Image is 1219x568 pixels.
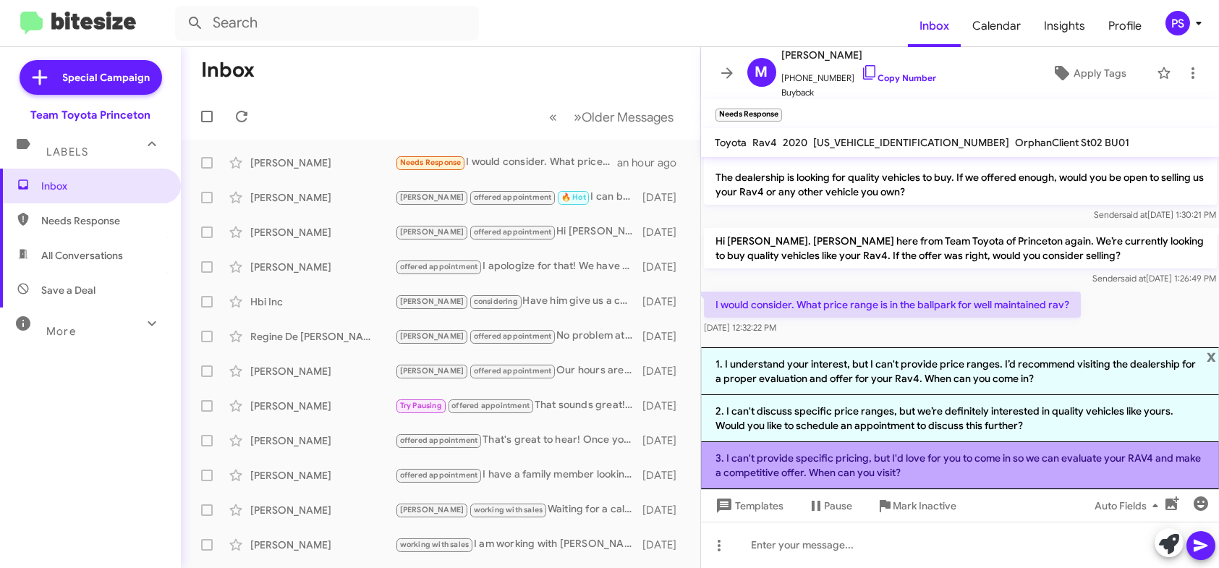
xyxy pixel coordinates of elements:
a: Calendar [961,5,1032,47]
span: working with sales [474,505,543,514]
div: [DATE] [640,364,689,378]
span: Labels [46,145,88,158]
span: said at [1122,209,1147,220]
a: Insights [1032,5,1097,47]
span: offered appointment [400,436,478,445]
button: Next [566,102,683,132]
span: Sender [DATE] 1:26:49 PM [1092,273,1216,284]
span: [PERSON_NAME] [400,331,464,341]
div: [PERSON_NAME] [250,225,395,240]
span: working with sales [400,540,470,549]
span: 🔥 Hot [561,192,586,202]
span: Special Campaign [63,70,150,85]
small: Needs Response [715,109,782,122]
p: Hi [PERSON_NAME] this is [PERSON_NAME], General Sales Manager at Team Toyota of [GEOGRAPHIC_DATA]... [704,121,1217,205]
div: [DATE] [640,538,689,552]
div: [PERSON_NAME] [250,260,395,274]
div: an hour ago [617,156,688,170]
span: [US_VEHICLE_IDENTIFICATION_NUMBER] [814,136,1010,149]
span: Mark Inactive [893,493,957,519]
span: said at [1121,273,1146,284]
span: offered appointment [400,470,478,480]
div: Hbi Inc [250,294,395,309]
div: [DATE] [640,503,689,517]
span: More [46,325,76,338]
div: [DATE] [640,294,689,309]
span: [PERSON_NAME] [400,227,464,237]
div: Regine De [PERSON_NAME] [250,329,395,344]
div: Have him give us a call at [PHONE_NUMBER]! [395,293,640,310]
div: I apologize for that! We have some great deals available. To explore these offers and hear about ... [395,258,640,275]
button: PS [1153,11,1203,35]
span: Older Messages [582,109,674,125]
p: Hi [PERSON_NAME]. [PERSON_NAME] here from Team Toyota of Princeton again. We’re currently looking... [704,228,1217,268]
span: [PERSON_NAME] [782,46,937,64]
div: [DATE] [640,260,689,274]
span: » [574,108,582,126]
div: [PERSON_NAME] [250,538,395,552]
span: Toyota [715,136,747,149]
span: Needs Response [41,213,164,228]
div: [DATE] [640,399,689,413]
div: [PERSON_NAME] [250,433,395,448]
span: Inbox [41,179,164,193]
span: [PERSON_NAME] [400,505,464,514]
div: [DATE] [640,468,689,483]
span: Buyback [782,85,937,100]
div: [PERSON_NAME] [250,364,395,378]
p: I would consider. What price range is in the ballpark for well maintained rav? [704,292,1081,318]
span: Apply Tags [1074,60,1126,86]
span: « [550,108,558,126]
a: Copy Number [861,72,937,83]
span: Sender [DATE] 1:30:21 PM [1094,209,1216,220]
div: Hi [PERSON_NAME], I'd love to help you find that specific Tundra! When can you visit us to discus... [395,224,640,240]
div: I can be there at 3pm. Thanks. [PERSON_NAME] [395,189,640,205]
span: offered appointment [474,331,552,341]
span: [PERSON_NAME] [400,297,464,306]
div: [PERSON_NAME] [250,156,395,170]
span: Try Pausing [400,401,442,410]
span: offered appointment [400,262,478,271]
input: Search [175,6,479,41]
span: Pause [825,493,853,519]
div: [PERSON_NAME] [250,468,395,483]
span: offered appointment [474,227,552,237]
span: offered appointment [451,401,530,410]
span: M [755,61,768,84]
div: No problem at all! To get you the best information, let's schedule a time for you to visit and di... [395,328,640,344]
span: All Conversations [41,248,123,263]
span: considering [474,297,518,306]
div: [PERSON_NAME] [250,503,395,517]
span: OrphanClient St02 BU01 [1016,136,1130,149]
a: Special Campaign [20,60,162,95]
span: Save a Deal [41,283,95,297]
div: That sounds great! Let’s schedule an appointment for early next week once you're back. Just let m... [395,397,640,414]
button: Templates [701,493,796,519]
span: offered appointment [474,192,552,202]
div: [PERSON_NAME] [250,190,395,205]
div: I would consider. What price range is in the ballpark for well maintained rav? [395,154,617,171]
div: I have a family member looking for [PERSON_NAME] le model [395,467,640,483]
button: Auto Fields [1083,493,1176,519]
span: [PERSON_NAME] [400,366,464,376]
div: Waiting for a call from [PERSON_NAME] on the corolla apex in the service shop [395,501,640,518]
span: [PHONE_NUMBER] [782,64,937,85]
span: [DATE] 12:32:22 PM [704,322,776,333]
span: x [1207,347,1216,365]
button: Apply Tags [1027,60,1150,86]
div: Team Toyota Princeton [30,108,150,122]
span: Rav4 [753,136,778,149]
span: Auto Fields [1095,493,1164,519]
button: Pause [796,493,865,519]
span: offered appointment [474,366,552,376]
button: Previous [541,102,566,132]
a: Profile [1097,5,1153,47]
div: [DATE] [640,329,689,344]
div: I am working with [PERSON_NAME] on getting a price for a Highlander Limited. I realize that Highl... [395,536,640,553]
span: 2020 [783,136,808,149]
div: [PERSON_NAME] [250,399,395,413]
a: Inbox [908,5,961,47]
button: Mark Inactive [865,493,969,519]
